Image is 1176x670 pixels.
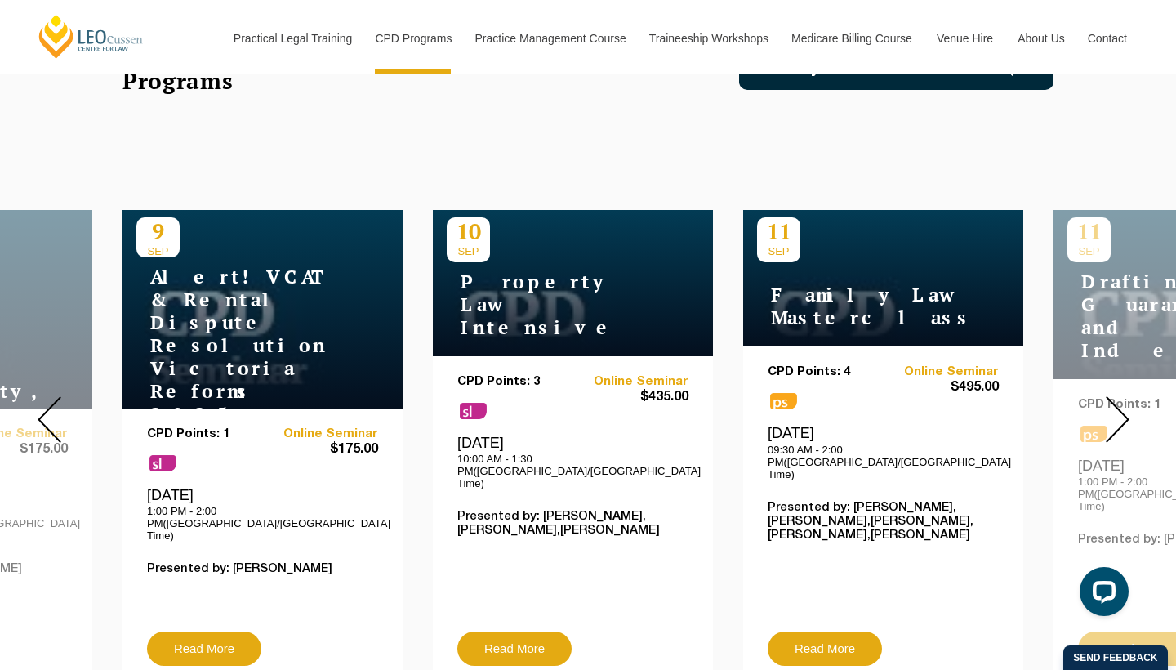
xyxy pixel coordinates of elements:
[573,389,689,406] span: $435.00
[136,245,180,257] span: SEP
[457,453,688,489] p: 10:00 AM - 1:30 PM([GEOGRAPHIC_DATA]/[GEOGRAPHIC_DATA] Time)
[136,217,180,245] p: 9
[768,444,999,480] p: 09:30 AM - 2:00 PM([GEOGRAPHIC_DATA]/[GEOGRAPHIC_DATA] Time)
[457,510,688,538] p: Presented by: [PERSON_NAME],[PERSON_NAME],[PERSON_NAME]
[1067,561,1135,629] iframe: LiveChat chat widget
[768,424,999,480] div: [DATE]
[637,3,779,74] a: Traineeship Workshops
[463,3,637,74] a: Practice Management Course
[779,3,924,74] a: Medicare Billing Course
[884,365,1000,379] a: Online Seminar
[363,3,462,74] a: CPD Programs
[768,501,999,543] p: Presented by: [PERSON_NAME],[PERSON_NAME],[PERSON_NAME],[PERSON_NAME],[PERSON_NAME]
[884,379,1000,396] span: $495.00
[147,562,378,576] p: Presented by: [PERSON_NAME]
[460,403,487,419] span: sl
[1106,396,1129,443] img: Next
[457,632,572,666] a: Read More
[768,365,884,379] p: CPD Points: 4
[221,3,363,74] a: Practical Legal Training
[447,270,651,339] h4: Property Law Intensive
[147,632,261,666] a: Read More
[447,217,490,245] p: 10
[147,427,263,441] p: CPD Points: 1
[757,245,800,257] span: SEP
[770,393,797,409] span: ps
[768,632,882,666] a: Read More
[1076,3,1139,74] a: Contact
[37,13,145,60] a: [PERSON_NAME] Centre for Law
[457,375,573,389] p: CPD Points: 3
[457,434,688,489] div: [DATE]
[149,455,176,471] span: sl
[263,441,379,458] span: $175.00
[447,245,490,257] span: SEP
[757,217,800,245] p: 11
[757,284,961,329] h4: Family Law Masterclass
[573,375,689,389] a: Online Seminar
[38,396,61,443] img: Prev
[263,427,379,441] a: Online Seminar
[1005,3,1076,74] a: About Us
[136,266,341,426] h4: Alert! VCAT & Rental Dispute Resolution Victoria Reforms 2025
[147,486,378,542] div: [DATE]
[147,505,378,542] p: 1:00 PM - 2:00 PM([GEOGRAPHIC_DATA]/[GEOGRAPHIC_DATA] Time)
[924,3,1005,74] a: Venue Hire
